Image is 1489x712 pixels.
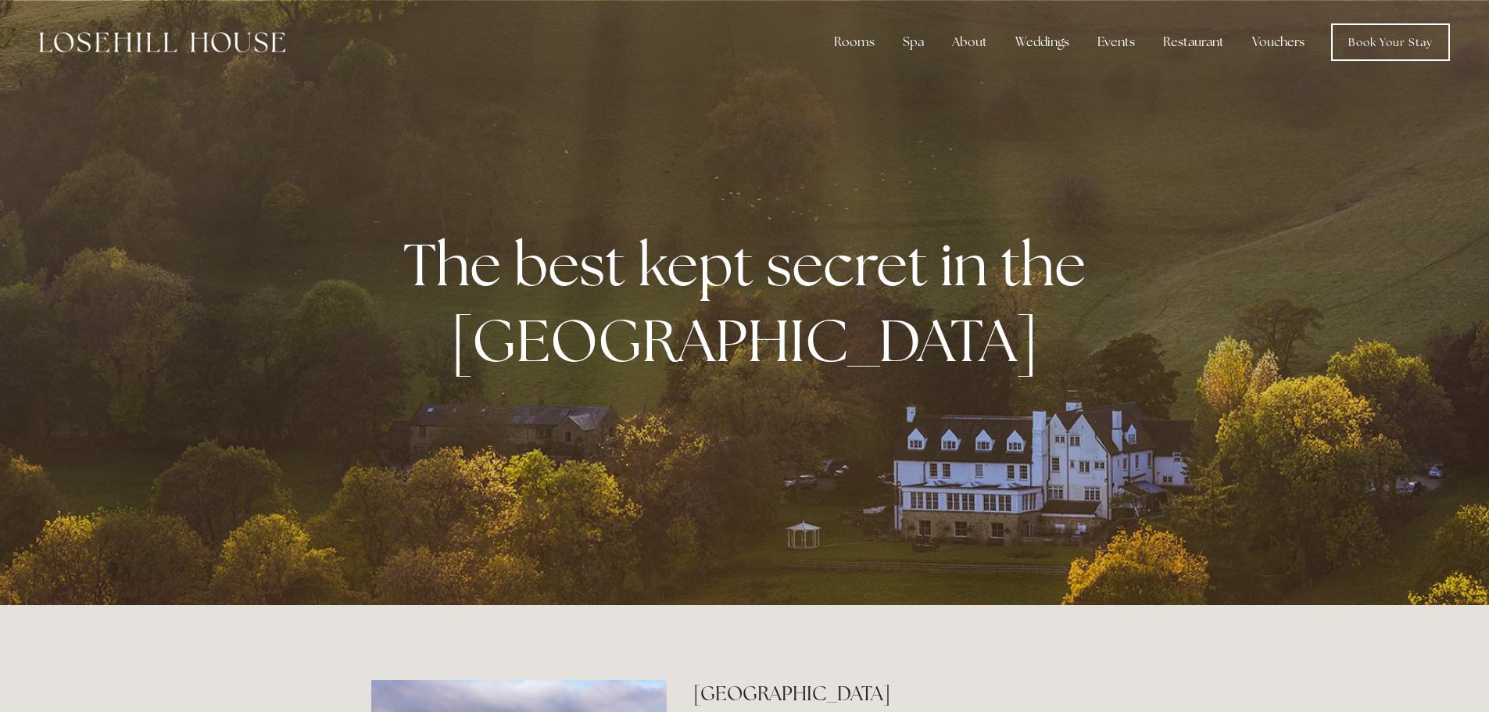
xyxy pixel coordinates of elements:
[403,226,1098,379] strong: The best kept secret in the [GEOGRAPHIC_DATA]
[1003,27,1082,58] div: Weddings
[1240,27,1317,58] a: Vouchers
[890,27,936,58] div: Spa
[821,27,887,58] div: Rooms
[940,27,1000,58] div: About
[693,680,1118,707] h2: [GEOGRAPHIC_DATA]
[1331,23,1450,61] a: Book Your Stay
[1151,27,1237,58] div: Restaurant
[1085,27,1147,58] div: Events
[39,32,285,52] img: Losehill House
